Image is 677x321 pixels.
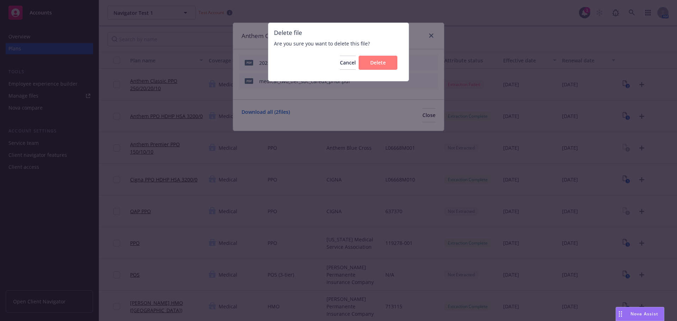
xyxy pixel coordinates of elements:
span: Delete file [274,29,403,37]
span: Are you sure you want to delete this file? [274,40,403,47]
button: Cancel [340,56,356,70]
button: Nova Assist [616,307,664,321]
span: Cancel [340,59,356,66]
span: Nova Assist [630,311,658,317]
div: Drag to move [616,307,625,321]
span: Delete [370,59,386,66]
button: Delete [359,56,397,70]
